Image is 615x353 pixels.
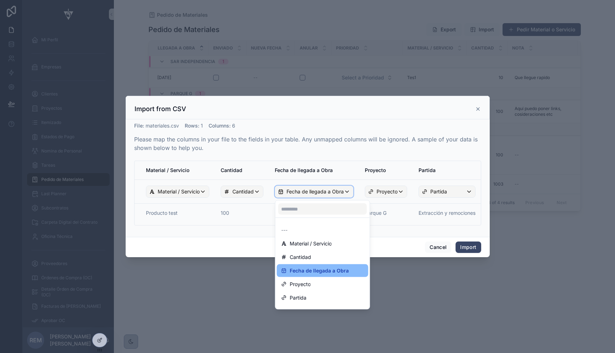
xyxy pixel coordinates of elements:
span: --- [281,226,288,234]
span: Proyecto [290,280,311,289]
span: Nota [290,307,301,316]
span: Cantidad [290,253,311,261]
span: Partida [290,294,306,302]
div: scrollable content [135,161,481,225]
span: Material / Servicio [290,239,332,248]
span: Fecha de llegada a Obra [290,266,349,275]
